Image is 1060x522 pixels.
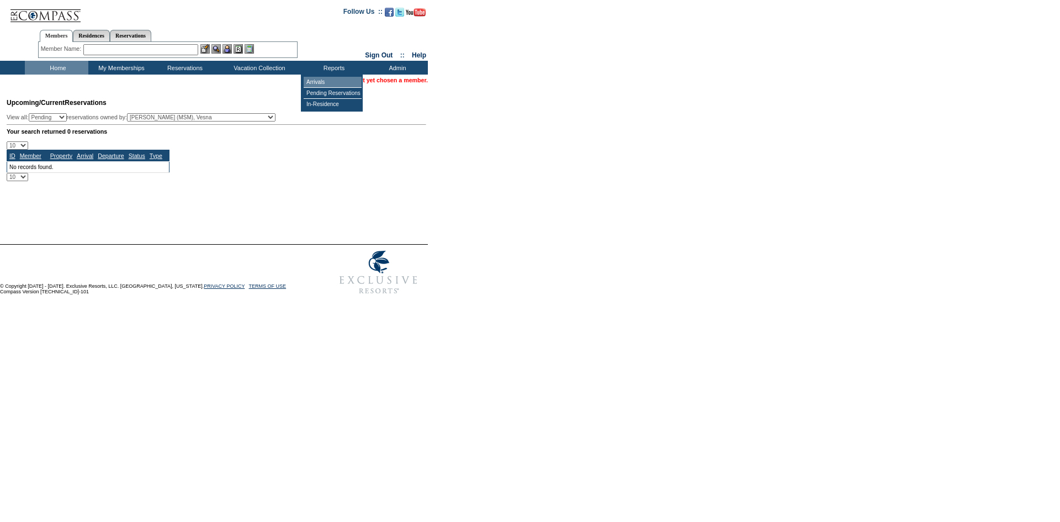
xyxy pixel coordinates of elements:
[304,77,362,88] td: Arrivals
[304,99,362,109] td: In-Residence
[9,152,15,159] a: ID
[249,283,287,289] a: TERMS OF USE
[385,11,394,18] a: Become our fan on Facebook
[406,8,426,17] img: Subscribe to our YouTube Channel
[304,88,362,99] td: Pending Reservations
[7,128,426,135] div: Your search returned 0 reservations
[7,99,107,107] span: Reservations
[152,61,215,75] td: Reservations
[412,51,426,59] a: Help
[40,30,73,42] a: Members
[7,161,169,172] td: No records found.
[395,11,404,18] a: Follow us on Twitter
[73,30,110,41] a: Residences
[343,7,383,20] td: Follow Us ::
[200,44,210,54] img: b_edit.gif
[364,61,428,75] td: Admin
[50,152,72,159] a: Property
[215,61,301,75] td: Vacation Collection
[234,44,243,54] img: Reservations
[88,61,152,75] td: My Memberships
[245,44,254,54] img: b_calculator.gif
[98,152,124,159] a: Departure
[41,44,83,54] div: Member Name:
[395,8,404,17] img: Follow us on Twitter
[328,77,428,83] span: You have not yet chosen a member.
[406,11,426,18] a: Subscribe to our YouTube Channel
[385,8,394,17] img: Become our fan on Facebook
[7,99,65,107] span: Upcoming/Current
[222,44,232,54] img: Impersonate
[204,283,245,289] a: PRIVACY POLICY
[7,113,280,122] div: View all: reservations owned by:
[211,44,221,54] img: View
[77,152,93,159] a: Arrival
[110,30,151,41] a: Reservations
[329,245,428,300] img: Exclusive Resorts
[365,51,393,59] a: Sign Out
[400,51,405,59] span: ::
[301,61,364,75] td: Reports
[150,152,162,159] a: Type
[25,61,88,75] td: Home
[129,152,145,159] a: Status
[20,152,41,159] a: Member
